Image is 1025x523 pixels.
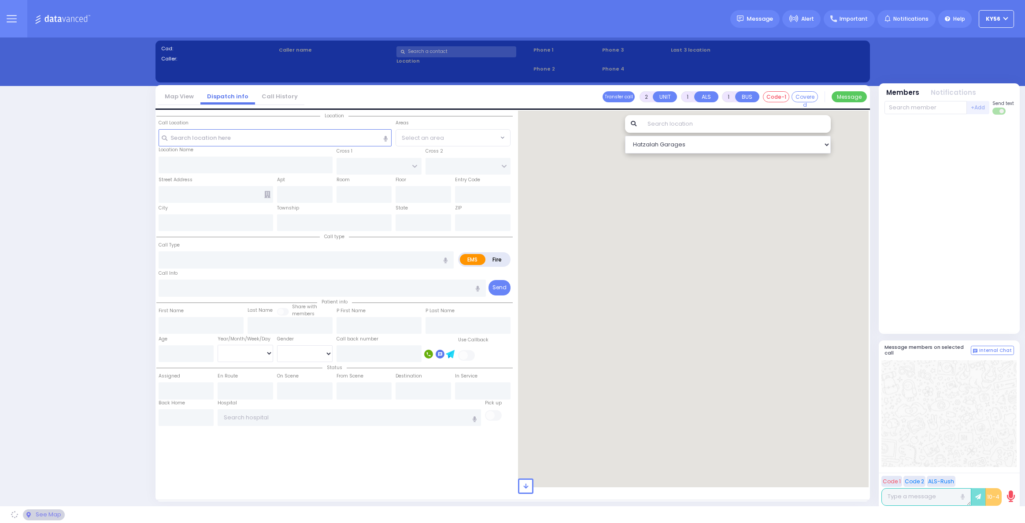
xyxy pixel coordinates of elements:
span: Internal Chat [979,347,1012,354]
span: Call type [320,233,349,240]
label: In Service [455,373,477,380]
label: Areas [396,120,409,127]
input: Search location [642,115,831,133]
span: Help [953,15,965,23]
button: Message [832,91,867,102]
label: P Last Name [426,307,455,314]
label: Cross 2 [426,148,443,155]
label: P First Name [337,307,366,314]
label: Call back number [337,336,378,343]
label: Call Type [159,242,180,249]
button: ALS [694,91,718,102]
span: Phone 1 [533,46,599,54]
label: Floor [396,176,406,183]
input: Search member [884,101,967,114]
span: Phone 4 [602,65,668,73]
label: Location Name [159,146,193,153]
span: Send text [992,100,1014,107]
label: Back Home [159,400,185,407]
span: Alert [801,15,814,23]
span: Phone 2 [533,65,599,73]
span: Message [747,15,773,23]
input: Search a contact [396,46,516,57]
label: Destination [396,373,422,380]
div: See map [23,509,64,520]
label: First Name [159,307,184,314]
span: Important [840,15,868,23]
label: Cad: [161,45,276,52]
label: Turn off text [992,107,1006,116]
label: On Scene [277,373,299,380]
label: Caller name [279,46,393,54]
span: Status [322,364,347,371]
button: Notifications [931,88,976,98]
img: message.svg [737,15,744,22]
span: Other building occupants [264,191,270,198]
div: Year/Month/Week/Day [218,336,273,343]
label: Use Callback [458,336,488,344]
button: Covered [792,91,818,102]
button: Send [488,280,511,295]
span: members [292,310,315,317]
a: Map View [158,92,200,101]
input: Search hospital [218,409,481,426]
span: Phone 3 [602,46,668,54]
img: Logo [35,13,93,24]
label: From Scene [337,373,363,380]
span: Notifications [893,15,929,23]
label: En Route [218,373,238,380]
button: Transfer call [603,91,635,102]
label: Location [396,57,531,65]
span: Location [320,112,348,119]
label: Age [159,336,167,343]
a: Call History [255,92,304,101]
label: Caller: [161,55,276,63]
label: Hospital [218,400,237,407]
button: BUS [735,91,759,102]
label: Last Name [248,307,273,314]
label: Street Address [159,176,192,183]
span: Patient info [317,299,352,305]
a: Dispatch info [200,92,255,101]
label: ZIP [455,205,462,212]
label: Room [337,176,350,183]
span: KY56 [986,15,1000,23]
button: Code-1 [763,91,789,102]
label: EMS [460,254,485,265]
label: State [396,205,408,212]
label: Township [277,205,299,212]
label: City [159,205,168,212]
label: Call Info [159,270,178,277]
label: Gender [277,336,294,343]
label: Pick up [485,400,502,407]
span: Select an area [402,134,444,142]
label: Call Location [159,120,189,127]
button: UNIT [653,91,677,102]
label: Entry Code [455,176,480,183]
button: KY56 [979,10,1014,28]
label: Apt [277,176,285,183]
button: Code 2 [903,476,925,487]
button: Internal Chat [971,346,1014,355]
label: Assigned [159,373,180,380]
h5: Message members on selected call [884,344,971,356]
button: Members [886,88,919,98]
img: comment-alt.png [973,349,977,353]
label: Last 3 location [671,46,767,54]
input: Search location here [159,129,392,146]
label: Fire [485,254,510,265]
small: Share with [292,303,317,310]
label: Cross 1 [337,148,352,155]
button: Code 1 [881,476,902,487]
button: ALS-Rush [927,476,955,487]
